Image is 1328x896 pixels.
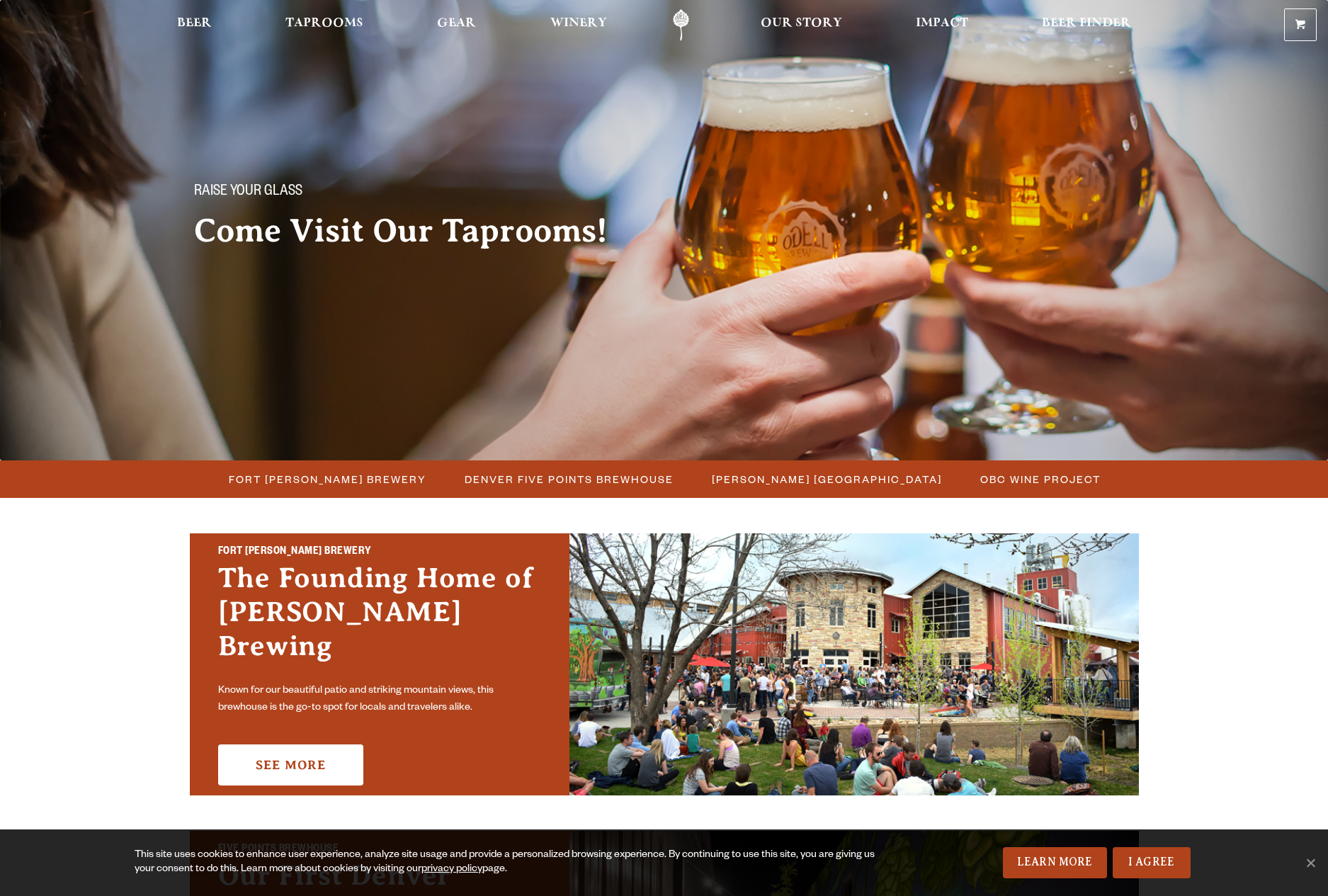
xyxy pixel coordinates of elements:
[1033,9,1140,41] a: Beer Finder
[907,9,977,41] a: Impact
[421,864,482,875] a: privacy policy
[177,18,212,29] span: Beer
[1113,847,1191,878] a: I Agree
[980,469,1101,489] span: OBC Wine Project
[135,849,889,877] div: This site uses cookies to enhance user experience, analyze site usage and provide a personalized ...
[972,469,1108,489] a: OBC Wine Project
[194,213,636,249] h2: Come Visit Our Taprooms!
[712,469,942,489] span: [PERSON_NAME] [GEOGRAPHIC_DATA]
[437,18,476,29] span: Gear
[1003,847,1107,878] a: Learn More
[194,183,302,202] span: Raise your glass
[229,469,426,489] span: Fort [PERSON_NAME] Brewery
[550,18,607,29] span: Winery
[218,543,541,562] h2: Fort [PERSON_NAME] Brewery
[761,18,842,29] span: Our Story
[168,9,221,41] a: Beer
[1042,18,1131,29] span: Beer Finder
[220,469,433,489] a: Fort [PERSON_NAME] Brewery
[1303,856,1317,870] span: No
[916,18,968,29] span: Impact
[654,9,708,41] a: Odell Home
[703,469,949,489] a: [PERSON_NAME] [GEOGRAPHIC_DATA]
[218,683,541,717] p: Known for our beautiful patio and striking mountain views, this brewhouse is the go-to spot for l...
[465,469,674,489] span: Denver Five Points Brewhouse
[428,9,485,41] a: Gear
[218,744,363,786] a: See More
[285,18,363,29] span: Taprooms
[541,9,616,41] a: Winery
[276,9,373,41] a: Taprooms
[751,9,851,41] a: Our Story
[456,469,681,489] a: Denver Five Points Brewhouse
[218,561,541,677] h3: The Founding Home of [PERSON_NAME] Brewing
[569,533,1139,795] img: Fort Collins Brewery & Taproom'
